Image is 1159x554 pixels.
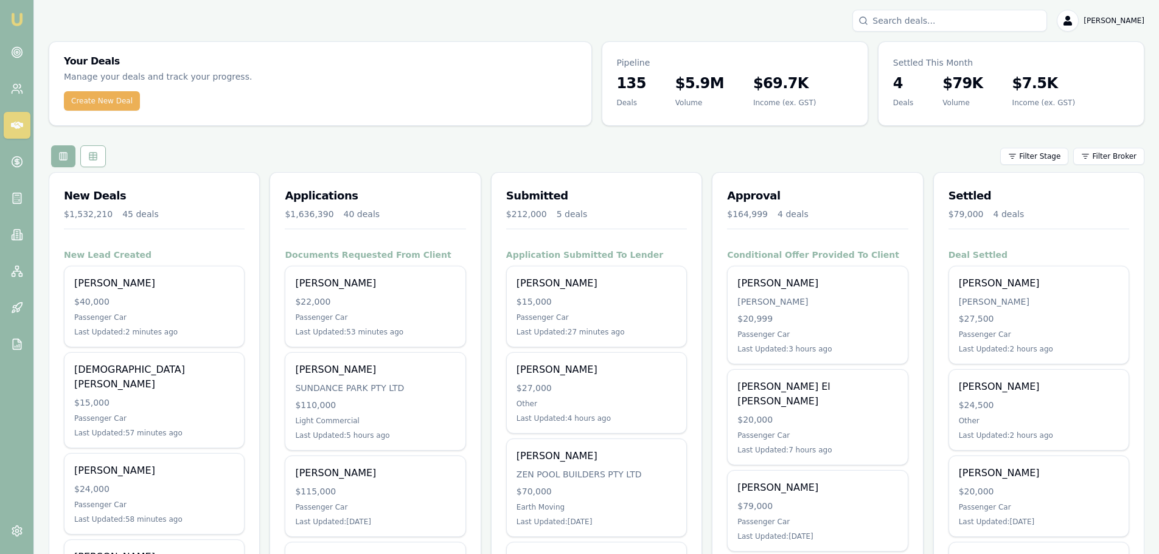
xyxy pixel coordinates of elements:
[737,379,897,409] div: [PERSON_NAME] El [PERSON_NAME]
[74,296,234,308] div: $40,000
[617,98,646,108] div: Deals
[74,327,234,337] div: Last Updated: 2 minutes ago
[285,187,465,204] h3: Applications
[74,500,234,510] div: Passenger Car
[959,313,1119,325] div: $27,500
[852,10,1047,32] input: Search deals
[285,208,333,220] div: $1,636,390
[959,466,1119,480] div: [PERSON_NAME]
[959,276,1119,291] div: [PERSON_NAME]
[959,399,1119,411] div: $24,500
[737,445,897,455] div: Last Updated: 7 hours ago
[295,362,455,377] div: [PERSON_NAME]
[1012,74,1075,93] h3: $7.5K
[727,187,908,204] h3: Approval
[74,276,234,291] div: [PERSON_NAME]
[753,74,816,93] h3: $69.7K
[506,208,547,220] div: $212,000
[1012,98,1075,108] div: Income (ex. GST)
[64,208,113,220] div: $1,532,210
[893,57,1129,69] p: Settled This Month
[737,531,897,541] div: Last Updated: [DATE]
[64,57,577,66] h3: Your Deals
[10,12,24,27] img: emu-icon-u.png
[506,249,687,261] h4: Application Submitted To Lender
[295,416,455,426] div: Light Commercial
[74,414,234,423] div: Passenger Car
[517,327,677,337] div: Last Updated: 27 minutes ago
[948,187,1129,204] h3: Settled
[517,502,677,512] div: Earth Moving
[959,416,1119,426] div: Other
[948,208,984,220] div: $79,000
[959,517,1119,527] div: Last Updated: [DATE]
[1092,151,1136,161] span: Filter Broker
[295,382,455,394] div: SUNDANCE PARK PTY LTD
[517,296,677,308] div: $15,000
[74,362,234,392] div: [DEMOGRAPHIC_DATA][PERSON_NAME]
[959,296,1119,308] div: [PERSON_NAME]
[737,500,897,512] div: $79,000
[737,414,897,426] div: $20,000
[753,98,816,108] div: Income (ex. GST)
[74,463,234,478] div: [PERSON_NAME]
[295,502,455,512] div: Passenger Car
[517,485,677,497] div: $70,000
[295,276,455,291] div: [PERSON_NAME]
[295,517,455,527] div: Last Updated: [DATE]
[959,344,1119,354] div: Last Updated: 2 hours ago
[74,396,234,409] div: $15,000
[517,414,677,423] div: Last Updated: 4 hours ago
[737,480,897,495] div: [PERSON_NAME]
[74,313,234,322] div: Passenger Car
[942,98,983,108] div: Volume
[122,208,159,220] div: 45 deals
[64,70,375,84] p: Manage your deals and track your progress.
[737,330,897,339] div: Passenger Car
[64,91,140,111] button: Create New Deal
[295,431,455,440] div: Last Updated: 5 hours ago
[295,313,455,322] div: Passenger Car
[617,74,646,93] h3: 135
[617,57,853,69] p: Pipeline
[727,208,768,220] div: $164,999
[506,187,687,204] h3: Submitted
[737,276,897,291] div: [PERSON_NAME]
[942,74,983,93] h3: $79K
[959,431,1119,440] div: Last Updated: 2 hours ago
[727,249,908,261] h4: Conditional Offer Provided To Client
[1019,151,1060,161] span: Filter Stage
[893,98,914,108] div: Deals
[959,379,1119,394] div: [PERSON_NAME]
[517,449,677,463] div: [PERSON_NAME]
[285,249,465,261] h4: Documents Requested From Client
[675,74,724,93] h3: $5.9M
[1084,16,1144,26] span: [PERSON_NAME]
[517,399,677,409] div: Other
[74,483,234,495] div: $24,000
[1000,148,1068,165] button: Filter Stage
[517,517,677,527] div: Last Updated: [DATE]
[295,485,455,497] div: $115,000
[517,382,677,394] div: $27,000
[517,313,677,322] div: Passenger Car
[737,344,897,354] div: Last Updated: 3 hours ago
[517,362,677,377] div: [PERSON_NAME]
[517,468,677,480] div: ZEN POOL BUILDERS PTY LTD
[1073,148,1144,165] button: Filter Broker
[295,466,455,480] div: [PERSON_NAME]
[295,296,455,308] div: $22,000
[959,485,1119,497] div: $20,000
[778,208,809,220] div: 4 deals
[74,428,234,438] div: Last Updated: 57 minutes ago
[517,276,677,291] div: [PERSON_NAME]
[675,98,724,108] div: Volume
[344,208,380,220] div: 40 deals
[959,502,1119,512] div: Passenger Car
[737,517,897,527] div: Passenger Car
[994,208,1025,220] div: 4 deals
[295,399,455,411] div: $110,000
[557,208,588,220] div: 5 deals
[893,74,914,93] h3: 4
